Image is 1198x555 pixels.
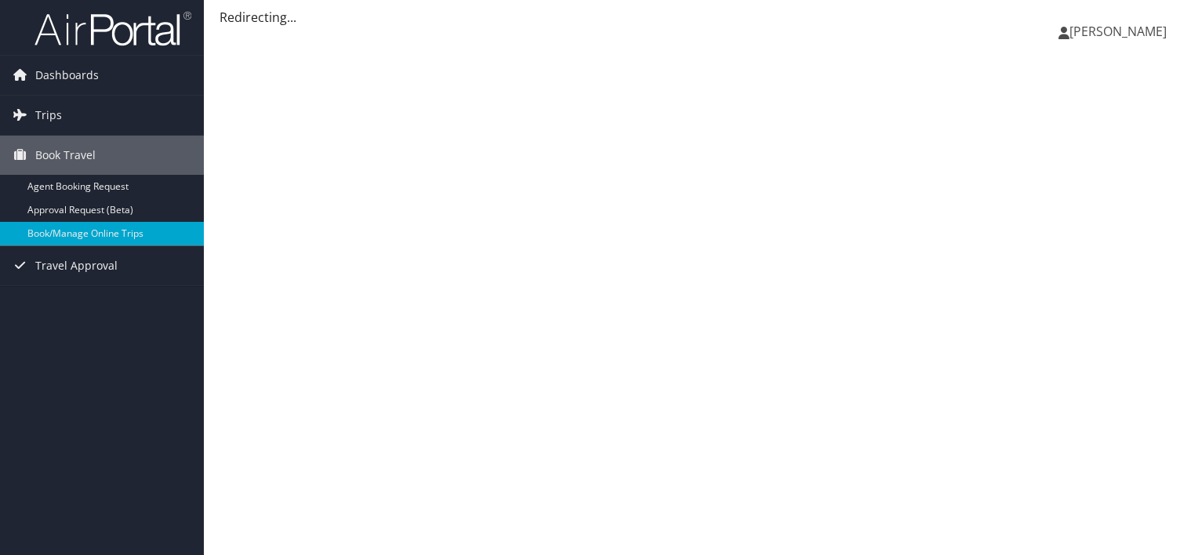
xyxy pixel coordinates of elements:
[35,56,99,95] span: Dashboards
[1069,23,1167,40] span: [PERSON_NAME]
[1058,8,1182,55] a: [PERSON_NAME]
[35,96,62,135] span: Trips
[34,10,191,47] img: airportal-logo.png
[220,8,1182,27] div: Redirecting...
[35,136,96,175] span: Book Travel
[35,246,118,285] span: Travel Approval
